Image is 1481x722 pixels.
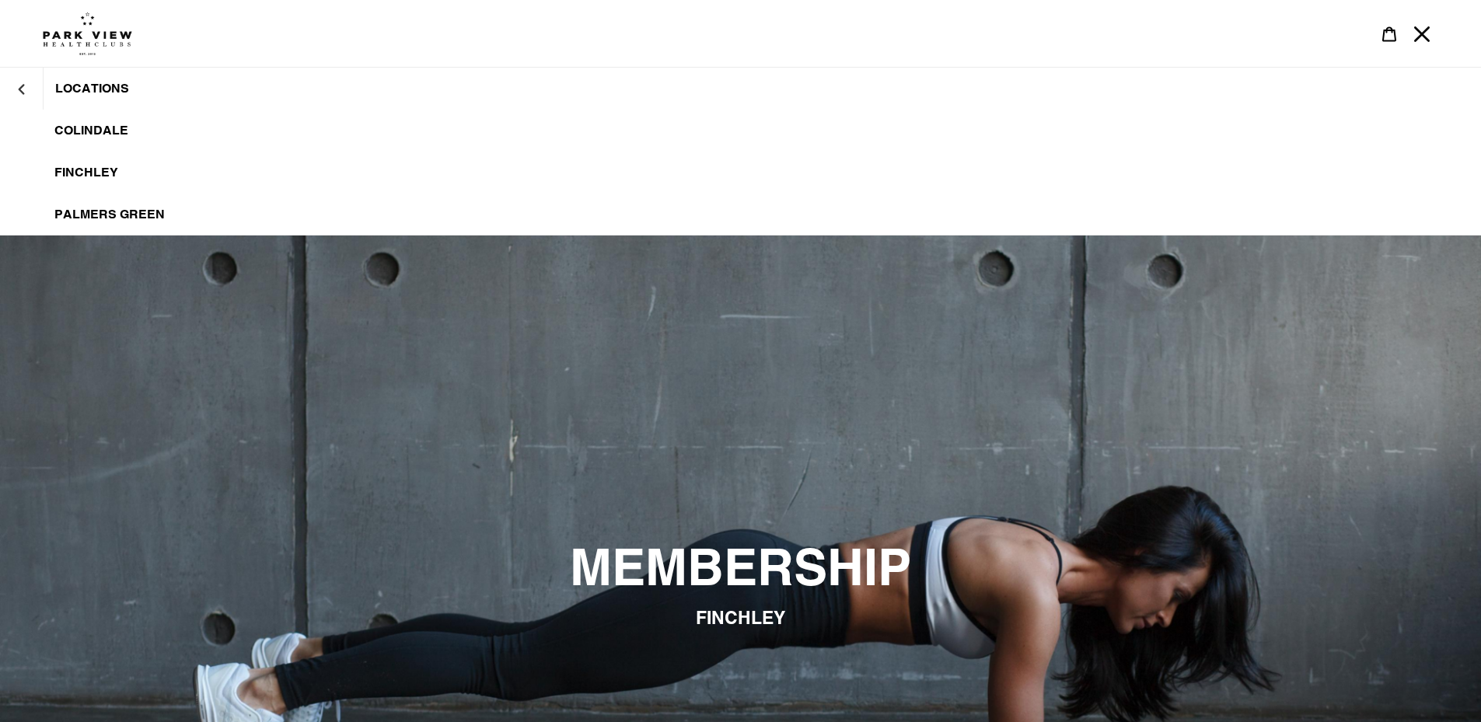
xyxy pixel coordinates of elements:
[54,207,165,222] span: Palmers Green
[54,165,118,180] span: Finchley
[317,538,1165,598] h2: MEMBERSHIP
[1406,17,1438,51] button: Menu
[55,81,129,96] span: LOCATIONS
[43,12,132,55] img: Park view health clubs is a gym near you.
[696,607,785,628] span: FINCHLEY
[54,123,128,138] span: Colindale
